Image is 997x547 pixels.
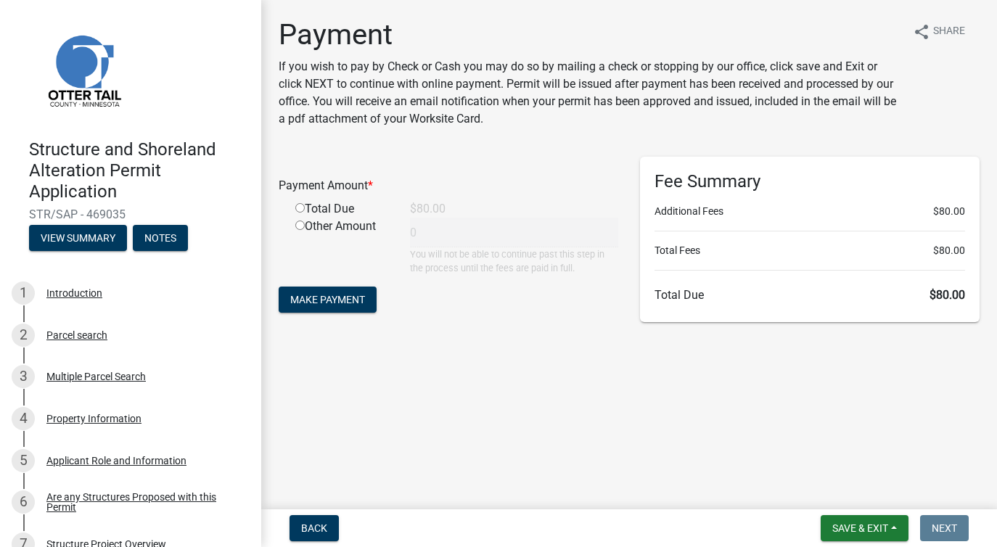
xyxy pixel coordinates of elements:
[832,522,888,534] span: Save & Exit
[920,515,969,541] button: Next
[933,243,965,258] span: $80.00
[29,207,232,221] span: STR/SAP - 469035
[290,294,365,305] span: Make Payment
[279,17,901,52] h1: Payment
[933,23,965,41] span: Share
[29,139,250,202] h4: Structure and Shoreland Alteration Permit Application
[913,23,930,41] i: share
[933,204,965,219] span: $80.00
[46,492,238,512] div: Are any Structures Proposed with this Permit
[655,288,965,302] h6: Total Due
[655,243,965,258] li: Total Fees
[46,288,102,298] div: Introduction
[301,522,327,534] span: Back
[12,490,35,514] div: 6
[12,449,35,472] div: 5
[12,281,35,305] div: 1
[279,287,377,313] button: Make Payment
[284,200,399,218] div: Total Due
[930,288,965,302] span: $80.00
[46,456,186,466] div: Applicant Role and Information
[29,15,138,124] img: Otter Tail County, Minnesota
[46,414,141,424] div: Property Information
[29,234,127,245] wm-modal-confirm: Summary
[12,324,35,347] div: 2
[12,407,35,430] div: 4
[279,58,901,128] p: If you wish to pay by Check or Cash you may do so by mailing a check or stopping by our office, c...
[46,330,107,340] div: Parcel search
[290,515,339,541] button: Back
[29,225,127,251] button: View Summary
[268,177,629,194] div: Payment Amount
[821,515,908,541] button: Save & Exit
[12,365,35,388] div: 3
[901,17,977,46] button: shareShare
[284,218,399,275] div: Other Amount
[932,522,957,534] span: Next
[655,204,965,219] li: Additional Fees
[133,225,188,251] button: Notes
[655,171,965,192] h6: Fee Summary
[133,234,188,245] wm-modal-confirm: Notes
[46,371,146,382] div: Multiple Parcel Search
